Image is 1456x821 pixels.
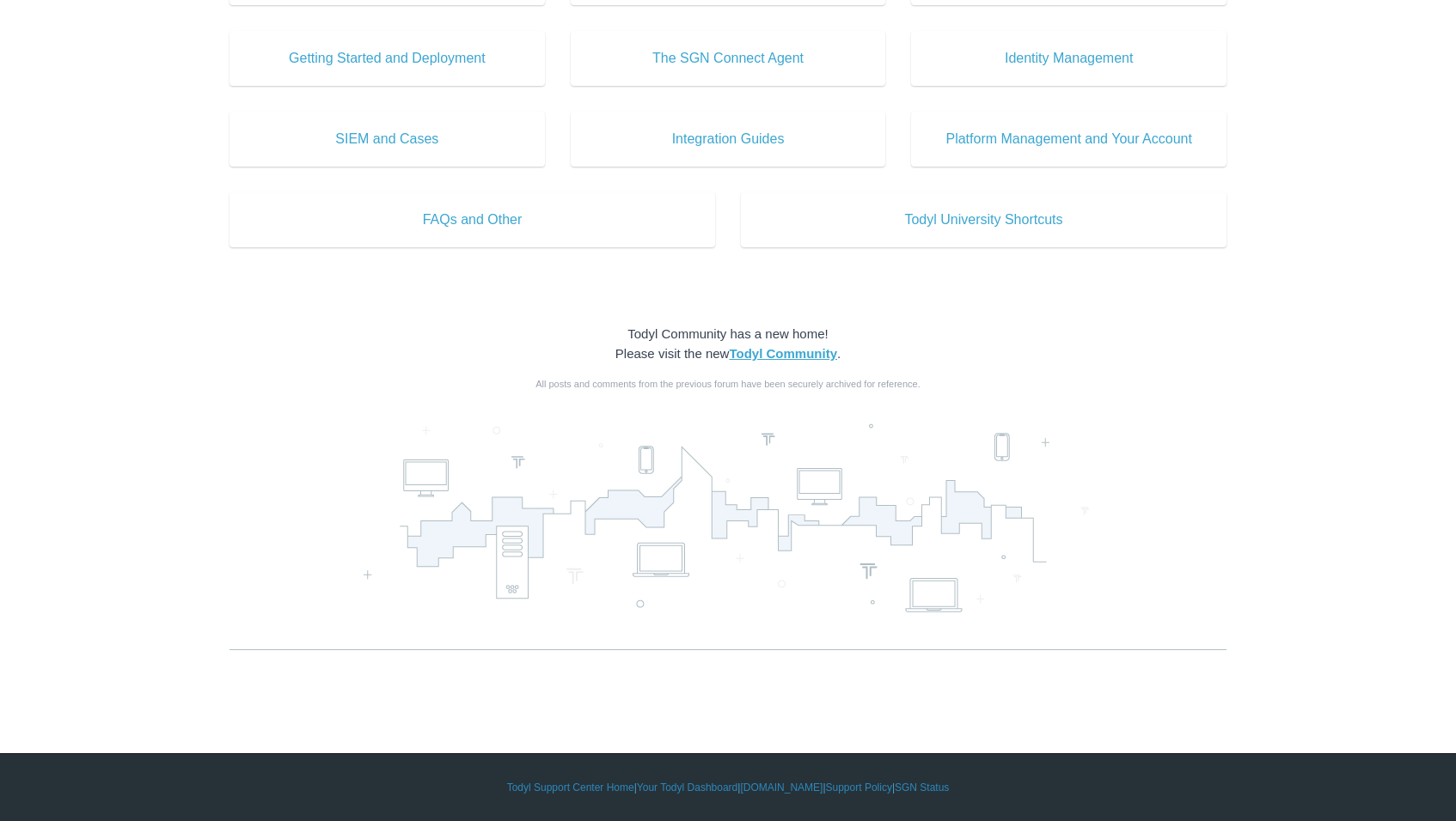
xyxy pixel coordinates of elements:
a: Todyl Support Center Home [507,780,634,795]
a: Platform Management and Your Account [911,112,1227,167]
span: FAQs and Other [255,210,689,230]
a: FAQs and Other [229,192,715,247]
div: All posts and comments from the previous forum have been securely archived for reference. [229,377,1227,392]
a: Integration Guides [571,112,886,167]
a: [DOMAIN_NAME] [740,780,823,795]
span: SIEM and Cases [255,129,519,149]
a: Support Policy [826,780,892,795]
a: Identity Management [911,31,1227,86]
a: Todyl Community [729,346,837,361]
span: Integration Guides [596,129,860,149]
span: Getting Started and Deployment [255,48,519,69]
span: Identity Management [937,48,1201,69]
a: SIEM and Cases [229,112,545,167]
a: The SGN Connect Agent [571,31,886,86]
a: SGN Status [895,780,949,795]
span: Todyl University Shortcuts [767,210,1201,230]
div: | | | | [229,780,1227,795]
div: Todyl Community has a new home! Please visit the new . [229,325,1227,363]
a: Getting Started and Deployment [229,31,545,86]
span: Platform Management and Your Account [937,129,1201,149]
a: Todyl University Shortcuts [741,192,1227,247]
a: Your Todyl Dashboard [637,780,737,795]
span: The SGN Connect Agent [596,48,860,69]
